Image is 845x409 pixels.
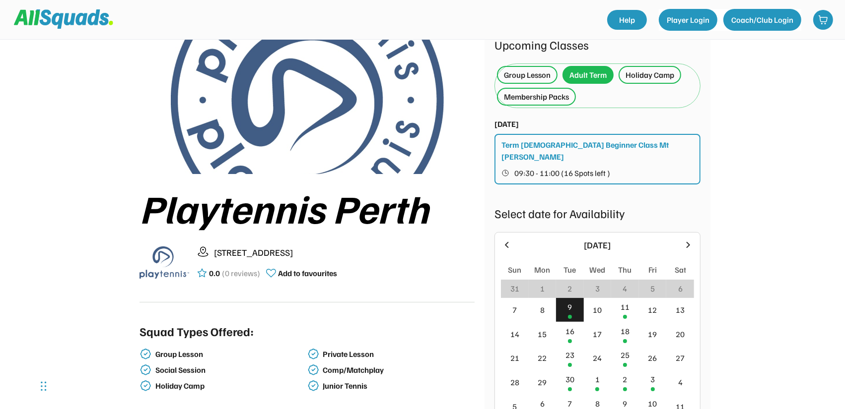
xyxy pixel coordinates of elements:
div: 1 [540,283,545,294]
button: 09:30 - 11:00 (16 Spots left ) [501,167,695,179]
div: Upcoming Classes [494,36,701,54]
div: 19 [648,328,657,340]
div: 16 [565,325,574,337]
div: Term [DEMOGRAPHIC_DATA] Beginner Class Mt [PERSON_NAME] [501,139,695,163]
div: 30 [565,373,574,385]
img: playtennis%20blue%20logo%201.png [140,237,189,287]
img: Squad%20Logo.svg [14,9,113,28]
div: 6 [678,283,683,294]
div: 2 [567,283,572,294]
div: Sun [508,264,521,276]
img: check-verified-01.svg [307,380,319,392]
div: 11 [621,301,630,313]
div: 27 [676,352,685,364]
a: Help [607,10,647,30]
div: Squad Types Offered: [140,322,254,340]
div: 0.0 [209,267,220,279]
div: 9 [567,301,572,313]
div: Holiday Camp [155,381,305,391]
div: Fri [648,264,657,276]
div: 29 [538,376,547,388]
button: Player Login [659,9,717,31]
button: Coach/Club Login [723,9,801,31]
div: 21 [510,352,519,364]
div: Private Lesson [323,350,473,359]
div: Group Lesson [155,350,305,359]
div: Sat [675,264,686,276]
div: 20 [676,328,685,340]
div: 3 [650,373,655,385]
div: 12 [648,304,657,316]
div: 10 [593,304,602,316]
div: 5 [650,283,655,294]
div: Tue [563,264,576,276]
img: check-verified-01.svg [307,364,319,376]
div: 4 [623,283,628,294]
div: 18 [621,325,630,337]
div: [DATE] [518,238,677,252]
div: Holiday Camp [626,69,674,81]
img: playtennis%20blue%20logo%204.jpg [171,26,444,174]
div: Comp/Matchplay [323,365,473,375]
img: shopping-cart-01%20%281%29.svg [818,15,828,25]
div: Social Session [155,365,305,375]
img: check-verified-01.svg [140,380,151,392]
div: 15 [538,328,547,340]
div: 26 [648,352,657,364]
div: 4 [678,376,683,388]
div: Select date for Availability [494,204,701,222]
div: Thu [619,264,632,276]
div: Wed [589,264,605,276]
img: check-verified-01.svg [307,348,319,360]
div: Add to favourites [278,267,337,279]
div: Junior Tennis [323,381,473,391]
div: 23 [565,349,574,361]
div: Group Lesson [504,69,551,81]
img: check-verified-01.svg [140,348,151,360]
div: 17 [593,328,602,340]
div: Membership Packs [504,91,569,103]
div: 7 [512,304,517,316]
div: 22 [538,352,547,364]
div: 28 [510,376,519,388]
div: 25 [621,349,630,361]
div: 14 [510,328,519,340]
div: 31 [510,283,519,294]
div: 1 [595,373,600,385]
img: check-verified-01.svg [140,364,151,376]
div: 24 [593,352,602,364]
div: Mon [534,264,550,276]
span: 09:30 - 11:00 (16 Spots left ) [514,169,610,177]
div: [DATE] [494,118,519,130]
div: 13 [676,304,685,316]
div: [STREET_ADDRESS] [214,246,475,259]
div: 8 [540,304,545,316]
div: 3 [595,283,600,294]
div: (0 reviews) [222,267,260,279]
div: Playtennis Perth [140,186,475,230]
div: 2 [623,373,628,385]
div: Adult Term [569,69,607,81]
